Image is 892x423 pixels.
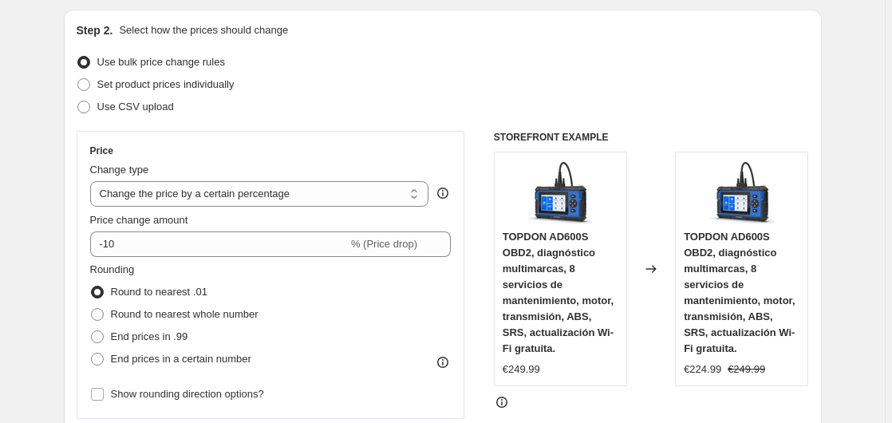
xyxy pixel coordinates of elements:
[90,164,149,176] span: Change type
[435,185,451,201] div: help
[111,353,251,365] span: End prices in a certain number
[710,160,774,224] img: 611eF40yKZL_80x.jpg
[351,238,417,250] span: % (Price drop)
[503,231,614,354] span: TOPDON AD600S OBD2, diagnóstico multimarcas, 8 servicios de mantenimiento, motor, transmisión, AB...
[728,362,765,378] strike: €249.99
[90,263,135,275] span: Rounding
[528,160,592,224] img: 611eF40yKZL_80x.jpg
[77,22,113,38] h2: Step 2.
[111,330,188,342] span: End prices in .99
[90,231,348,257] input: -15
[494,131,809,144] h6: STOREFRONT EXAMPLE
[684,231,795,354] span: TOPDON AD600S OBD2, diagnóstico multimarcas, 8 servicios de mantenimiento, motor, transmisión, AB...
[90,214,188,226] span: Price change amount
[111,388,264,400] span: Show rounding direction options?
[97,78,235,90] span: Set product prices individually
[111,308,259,320] span: Round to nearest whole number
[90,144,113,157] h3: Price
[119,22,288,38] p: Select how the prices should change
[111,286,207,298] span: Round to nearest .01
[97,56,225,68] span: Use bulk price change rules
[97,101,174,113] span: Use CSV upload
[684,362,721,378] div: €224.99
[503,362,540,378] div: €249.99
